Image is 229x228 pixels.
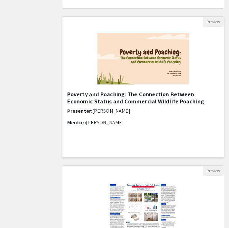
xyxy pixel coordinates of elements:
[91,27,195,91] img: <p><span style="background-color: transparent; color: rgb(74, 37, 20);">Poverty and Poaching: </s...
[67,108,219,114] h6: Presenter:
[203,166,224,176] button: Preview
[5,199,27,223] iframe: Chat
[203,17,224,27] button: Preview
[62,16,224,158] div: Open Presentation <p><span style="background-color: transparent; color: rgb(74, 37, 20);">Poverty...
[67,119,86,126] span: Mentor:
[67,91,219,105] h5: Poverty and Poaching: The Connection Between Economic Status and Commercial Wildlife Poaching
[92,108,130,114] span: [PERSON_NAME]
[86,119,124,126] span: [PERSON_NAME]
